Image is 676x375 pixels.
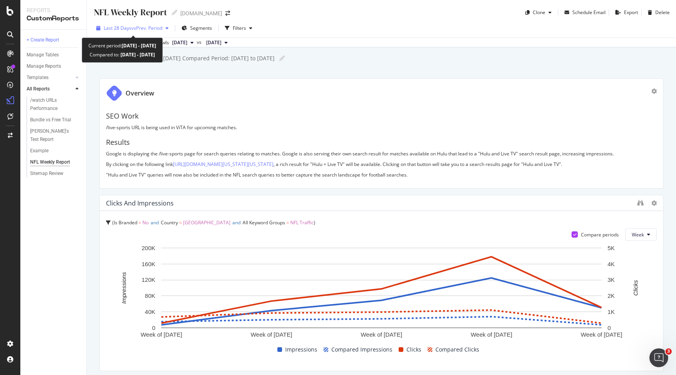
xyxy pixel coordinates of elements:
[222,22,255,34] button: Filters
[145,308,155,315] text: 40K
[632,280,639,296] text: Clicks
[142,245,155,251] text: 200K
[106,244,657,344] svg: A chart.
[104,25,131,31] span: Last 28 Days
[106,112,657,120] h2: SEO Work
[27,51,59,59] div: Manage Tables
[581,231,619,238] div: Compare periods
[27,36,59,44] div: + Create Report
[30,158,81,166] a: NFL Weekly Report
[561,6,606,19] button: Schedule Email
[243,219,285,226] span: All Keyword Groups
[27,51,81,59] a: Manage Tables
[179,219,182,226] span: =
[608,261,615,267] text: 4K
[122,42,156,49] b: [DATE] - [DATE]
[30,127,76,144] div: Cynthia's Test Report
[183,219,230,226] span: [GEOGRAPHIC_DATA]
[608,277,615,283] text: 3K
[27,14,80,23] div: CustomReports
[645,6,670,19] button: Delete
[651,88,657,94] div: gear
[138,219,141,226] span: =
[173,161,273,168] a: [URL][DOMAIN_NAME][US_STATE][US_STATE]
[290,219,314,226] span: NFL Traffic
[93,22,172,34] button: Last 28 DaysvsPrev. Period
[126,89,154,98] div: Overview
[30,169,63,178] div: Sitemap Review
[612,6,638,19] button: Export
[27,62,61,70] div: Manage Reports
[522,6,555,19] button: Clone
[27,85,73,93] a: All Reports
[581,331,622,338] text: Week of [DATE]
[286,219,289,226] span: =
[30,169,81,178] a: Sitemap Review
[142,219,149,226] span: No
[140,331,182,338] text: Week of [DATE]
[106,150,657,157] p: Google is displaying the /live-sports page for search queries relating to matches. Google is also...
[180,9,222,17] div: [DOMAIN_NAME]
[203,38,231,47] button: [DATE]
[285,345,317,354] span: Impressions
[406,345,421,354] span: Clicks
[93,6,167,18] div: NFL Weekly Report
[142,277,155,283] text: 120K
[30,147,81,155] a: Example
[99,195,663,371] div: Clicks and ImpressionsIs Branded = NoandCountry = [GEOGRAPHIC_DATA]andAll Keyword Groups = NFL Tr...
[190,25,212,31] span: Segments
[572,9,606,16] div: Schedule Email
[225,11,230,16] div: arrow-right-arrow-left
[649,348,668,367] iframe: Intercom live chat
[637,200,644,206] div: binoculars
[30,96,75,113] div: /watch URLs Performance
[99,78,663,189] div: OverviewSEO Work /live-sports URL is being used in ViTA for upcoming matches. Results Google is d...
[30,116,71,124] div: Bundle vs Free Trial
[471,331,512,338] text: Week of [DATE]
[27,36,81,44] a: + Create Report
[88,41,156,50] div: Current period:
[120,272,127,304] text: Impressions
[533,9,545,16] div: Clone
[30,116,81,124] a: Bundle vs Free Trial
[172,10,177,15] i: Edit report name
[30,147,49,155] div: Example
[625,228,657,241] button: Week
[169,38,197,47] button: [DATE]
[655,9,670,16] div: Delete
[106,199,174,207] div: Clicks and Impressions
[361,331,402,338] text: Week of [DATE]
[233,25,246,31] div: Filters
[151,219,159,226] span: and
[197,39,203,46] span: vs
[161,219,178,226] span: Country
[608,308,615,315] text: 1K
[624,9,638,16] div: Export
[608,292,615,299] text: 2K
[90,50,155,59] div: Compared to:
[232,219,241,226] span: and
[119,51,155,58] b: [DATE] - [DATE]
[27,62,81,70] a: Manage Reports
[178,22,215,34] button: Segments
[27,74,73,82] a: Templates
[331,345,392,354] span: Compared Impressions
[95,54,275,62] div: Current Period: [DATE] to [DATE] Compared Period: [DATE] to [DATE]
[27,74,49,82] div: Templates
[665,348,672,355] span: 3
[30,127,81,144] a: [PERSON_NAME]'s Test Report
[145,292,155,299] text: 80K
[114,219,137,226] span: Is Branded
[106,171,657,178] p: "Hulu and Live TV" queries will now also be included in the NFL search queries to better capture ...
[251,331,292,338] text: Week of [DATE]
[608,245,615,251] text: 5K
[106,139,657,146] h2: Results
[172,39,187,46] span: 2025 Aug. 30th
[632,231,644,238] span: Week
[279,56,285,61] i: Edit report name
[206,39,221,46] span: 2025 Aug. 2nd
[435,345,479,354] span: Compared Clicks
[106,124,657,131] p: /live-sports URL is being used in ViTA for upcoming matches.
[142,261,155,267] text: 160K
